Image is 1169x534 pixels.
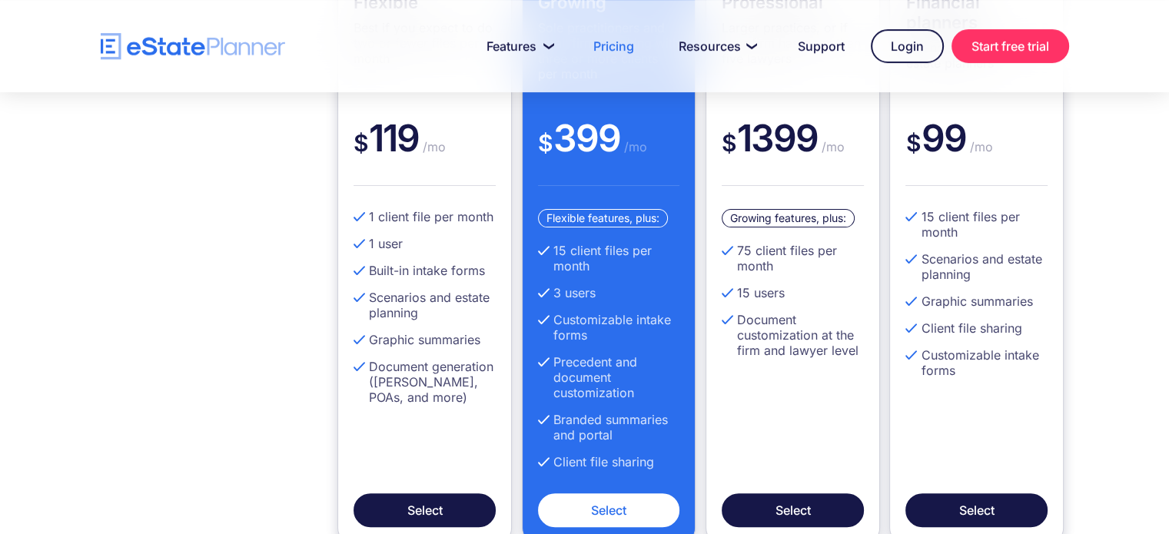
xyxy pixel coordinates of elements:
[575,31,653,61] a: Pricing
[354,290,496,320] li: Scenarios and estate planning
[722,209,855,227] div: Growing features, plus:
[722,285,864,300] li: 15 users
[354,493,496,527] a: Select
[354,263,496,278] li: Built-in intake forms
[905,347,1048,378] li: Customizable intake forms
[354,236,496,251] li: 1 user
[354,209,496,224] li: 1 client file per month
[965,139,992,154] span: /mo
[538,285,680,300] li: 3 users
[905,115,1048,186] div: 99
[620,139,647,154] span: /mo
[538,412,680,443] li: Branded summaries and portal
[354,129,369,157] span: $
[538,243,680,274] li: 15 client files per month
[722,493,864,527] a: Select
[538,312,680,343] li: Customizable intake forms
[905,209,1048,240] li: 15 client files per month
[871,29,944,63] a: Login
[354,359,496,405] li: Document generation ([PERSON_NAME], POAs, and more)
[468,31,567,61] a: Features
[951,29,1069,63] a: Start free trial
[818,139,845,154] span: /mo
[905,493,1048,527] a: Select
[538,129,553,157] span: $
[722,129,737,157] span: $
[538,209,668,227] div: Flexible features, plus:
[779,31,863,61] a: Support
[538,354,680,400] li: Precedent and document customization
[101,33,285,60] a: home
[905,320,1048,336] li: Client file sharing
[354,115,496,186] div: 119
[538,454,680,469] li: Client file sharing
[660,31,772,61] a: Resources
[905,129,921,157] span: $
[722,115,864,186] div: 1399
[354,332,496,347] li: Graphic summaries
[905,294,1048,309] li: Graphic summaries
[722,243,864,274] li: 75 client files per month
[538,115,680,186] div: 399
[905,251,1048,282] li: Scenarios and estate planning
[538,493,680,527] a: Select
[419,139,446,154] span: /mo
[722,312,864,358] li: Document customization at the firm and lawyer level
